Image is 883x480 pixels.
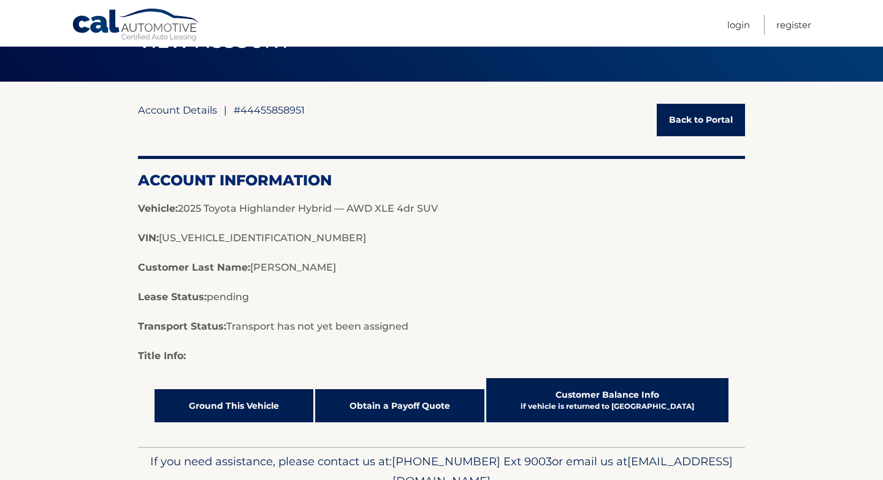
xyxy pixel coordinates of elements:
[138,291,207,303] strong: Lease Status:
[138,232,159,244] strong: VIN:
[72,8,201,44] a: Cal Automotive
[138,350,186,362] strong: Title Info:
[138,261,250,273] strong: Customer Last Name:
[234,104,305,116] span: #44455858951
[138,201,745,216] p: 2025 Toyota Highlander Hybrid — AWD XLE 4dr SUV
[392,454,552,468] span: [PHONE_NUMBER] Ext 9003
[138,319,745,334] p: Transport has not yet been assigned
[138,171,745,190] h2: Account Information
[138,104,217,116] span: Account Details
[138,290,745,304] p: pending
[224,104,227,116] span: |
[138,260,745,275] p: [PERSON_NAME]
[776,15,811,35] a: Register
[138,320,226,332] strong: Transport Status:
[138,203,178,214] strong: Vehicle:
[138,231,745,246] p: [US_VEHICLE_IDENTIFICATION_NUMBER]
[727,15,750,35] a: Login
[657,104,745,136] a: Back to Portal
[315,389,484,422] a: Obtain a Payoff Quote
[155,389,313,422] a: Ground This Vehicle
[521,401,694,411] small: if vehicle is returned to [GEOGRAPHIC_DATA]
[486,378,728,422] a: Customer Balance Infoif vehicle is returned to [GEOGRAPHIC_DATA]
